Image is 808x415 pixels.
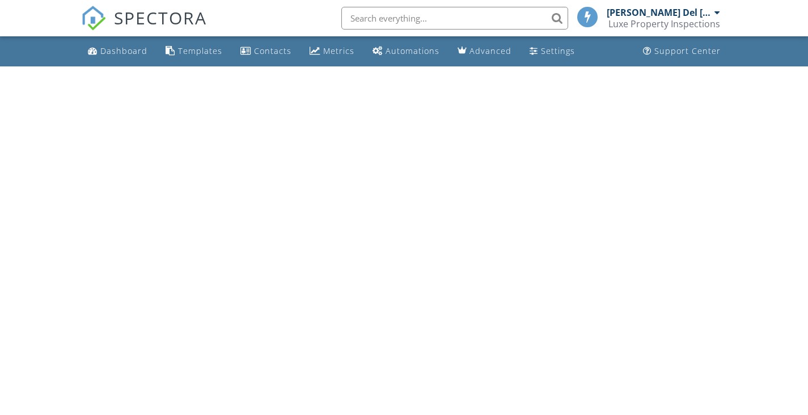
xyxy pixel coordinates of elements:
[81,15,207,39] a: SPECTORA
[83,41,152,62] a: Dashboard
[469,45,511,56] div: Advanced
[525,41,579,62] a: Settings
[81,6,106,31] img: The Best Home Inspection Software - Spectora
[541,45,575,56] div: Settings
[178,45,222,56] div: Templates
[114,6,207,30] span: SPECTORA
[654,45,721,56] div: Support Center
[608,18,720,30] div: Luxe Property Inspections
[386,45,439,56] div: Automations
[305,41,359,62] a: Metrics
[100,45,147,56] div: Dashboard
[323,45,354,56] div: Metrics
[161,41,227,62] a: Templates
[236,41,296,62] a: Contacts
[254,45,291,56] div: Contacts
[638,41,725,62] a: Support Center
[368,41,444,62] a: Automations (Basic)
[341,7,568,30] input: Search everything...
[607,7,712,18] div: [PERSON_NAME] Del [PERSON_NAME]
[453,41,516,62] a: Advanced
